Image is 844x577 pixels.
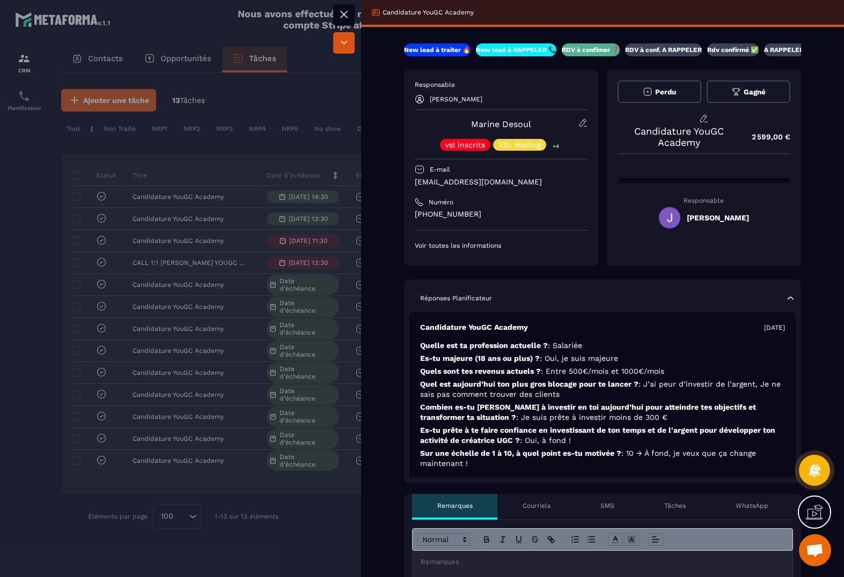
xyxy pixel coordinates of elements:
[437,501,473,510] p: Remarques
[744,88,766,96] span: Gagné
[420,353,785,364] p: Es-tu majeure (18 ans ou plus) ?
[655,88,676,96] span: Perdu
[420,322,528,332] p: Candidature YouGC Academy
[618,197,791,204] p: Responsable
[430,95,482,103] p: [PERSON_NAME]
[420,366,785,376] p: Quels sont tes revenus actuels ?
[618,125,742,148] p: Candidature YouGC Academy
[420,402,785,423] p: Combien es-tu [PERSON_NAME] à investir en toi aujourd’hui pour atteindre tes objectifs et transfo...
[430,165,450,174] p: E-mail
[764,323,785,332] p: [DATE]
[687,213,749,222] h5: [PERSON_NAME]
[429,198,453,206] p: Numéro
[741,127,790,147] p: 2 599,00 €
[707,46,759,54] p: Rdv confirmé ✅
[520,436,571,445] span: : Oui, à fond !
[664,501,686,510] p: Tâches
[420,294,492,302] p: Réponses Planificateur
[516,413,667,421] span: : Je suis prête à investir moins de 300 €
[541,367,664,375] span: : Entre 500€/mois et 1000€/mois
[562,46,620,54] p: RDV à confimer ❓
[445,141,485,149] p: vsl inscrits
[420,379,785,400] p: Quel est aujourd’hui ton plus gros blocage pour te lancer ?
[736,501,768,510] p: WhatsApp
[415,177,588,187] p: [EMAIL_ADDRESS][DOMAIN_NAME]
[415,80,588,89] p: Responsable
[799,534,831,566] div: Ouvrir le chat
[498,141,541,149] p: VSL Mailing
[707,80,790,103] button: Gagné
[540,354,618,363] span: : Oui, je suis majeure
[476,46,556,54] p: New lead à RAPPELER 📞
[415,209,588,219] p: [PHONE_NUMBER]
[523,501,551,510] p: Courriels
[548,341,582,350] span: : Salariée
[420,448,785,469] p: Sur une échelle de 1 à 10, à quel point es-tu motivée ?
[625,46,702,54] p: RDV à conf. A RAPPELER
[415,241,588,250] p: Voir toutes les informations
[420,425,785,446] p: Es-tu prête à te faire confiance en investissant de ton temps et de l'argent pour développer ton ...
[549,140,563,152] p: +4
[600,501,614,510] p: SMS
[420,341,785,351] p: Quelle est ta profession actuelle ?
[471,119,531,129] a: Marine Desoul
[618,80,701,103] button: Perdu
[383,8,474,17] p: Candidature YouGC Academy
[404,46,471,54] p: New lead à traiter 🔥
